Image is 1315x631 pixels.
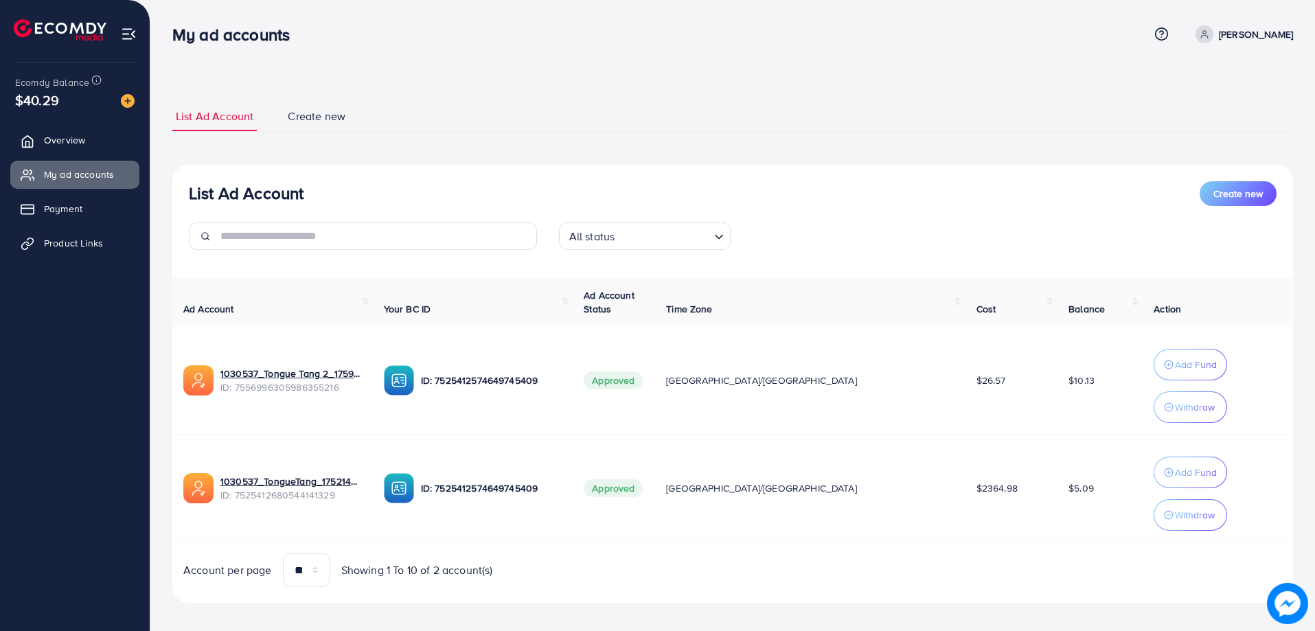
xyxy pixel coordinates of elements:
[44,168,114,181] span: My ad accounts
[14,19,106,41] img: logo
[1154,457,1227,488] button: Add Fund
[1213,187,1263,200] span: Create new
[976,374,1006,387] span: $26.57
[666,302,712,316] span: Time Zone
[1154,349,1227,380] button: Add Fund
[1267,583,1308,624] img: image
[220,380,362,394] span: ID: 7556996305986355216
[220,474,362,503] div: <span class='underline'>1030537_TongueTang_1752146687547</span></br>7525412680544141329
[666,481,857,495] span: [GEOGRAPHIC_DATA]/[GEOGRAPHIC_DATA]
[1154,302,1181,316] span: Action
[15,76,89,89] span: Ecomdy Balance
[172,25,301,45] h3: My ad accounts
[666,374,857,387] span: [GEOGRAPHIC_DATA]/[GEOGRAPHIC_DATA]
[1154,391,1227,423] button: Withdraw
[220,367,362,395] div: <span class='underline'>1030537_Tongue Tang 2_1759500341834</span></br>7556996305986355216
[183,302,234,316] span: Ad Account
[189,183,304,203] h3: List Ad Account
[567,227,618,246] span: All status
[384,302,431,316] span: Your BC ID
[1175,356,1217,373] p: Add Fund
[10,229,139,257] a: Product Links
[15,90,59,110] span: $40.29
[1219,26,1293,43] p: [PERSON_NAME]
[183,473,214,503] img: ic-ads-acc.e4c84228.svg
[220,367,362,380] a: 1030537_Tongue Tang 2_1759500341834
[1200,181,1277,206] button: Create new
[1175,399,1215,415] p: Withdraw
[341,562,493,578] span: Showing 1 To 10 of 2 account(s)
[1068,481,1094,495] span: $5.09
[584,479,643,497] span: Approved
[1175,507,1215,523] p: Withdraw
[288,108,345,124] span: Create new
[584,371,643,389] span: Approved
[176,108,253,124] span: List Ad Account
[44,202,82,216] span: Payment
[121,26,137,42] img: menu
[976,302,996,316] span: Cost
[384,473,414,503] img: ic-ba-acc.ded83a64.svg
[559,222,731,250] div: Search for option
[44,236,103,250] span: Product Links
[619,224,708,246] input: Search for option
[1068,374,1095,387] span: $10.13
[10,161,139,188] a: My ad accounts
[220,474,362,488] a: 1030537_TongueTang_1752146687547
[44,133,85,147] span: Overview
[183,562,272,578] span: Account per page
[1068,302,1105,316] span: Balance
[10,126,139,154] a: Overview
[220,488,362,502] span: ID: 7525412680544141329
[976,481,1018,495] span: $2364.98
[1190,25,1293,43] a: [PERSON_NAME]
[384,365,414,395] img: ic-ba-acc.ded83a64.svg
[1175,464,1217,481] p: Add Fund
[421,480,562,496] p: ID: 7525412574649745409
[584,288,634,316] span: Ad Account Status
[421,372,562,389] p: ID: 7525412574649745409
[1154,499,1227,531] button: Withdraw
[183,365,214,395] img: ic-ads-acc.e4c84228.svg
[10,195,139,222] a: Payment
[121,94,135,108] img: image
